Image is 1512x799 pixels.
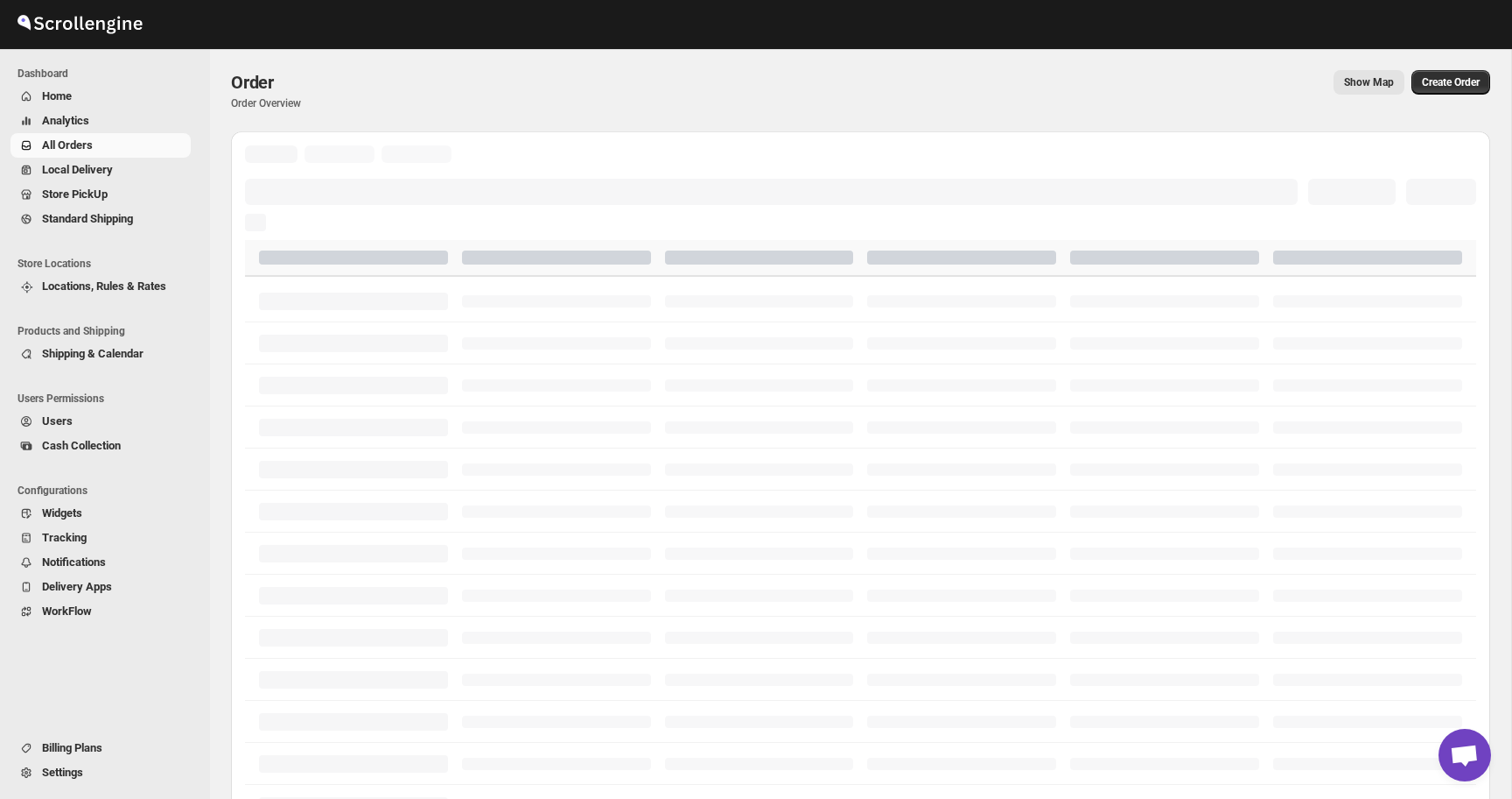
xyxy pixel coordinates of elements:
[1422,75,1480,89] span: Create Order
[10,550,191,575] button: Notifications
[231,72,274,93] span: Order
[10,133,191,158] button: All Orders
[42,187,108,201] span: Store PickUp
[17,257,198,271] span: Store Locations
[42,531,87,544] span: Tracking
[10,342,191,366] button: Shipping & Calendar
[42,506,82,520] span: Widgets
[10,575,191,599] button: Delivery Apps
[42,766,83,779] span: Settings
[42,114,89,127] span: Analytics
[10,736,191,760] button: Billing Plans
[42,347,143,360] span: Shipping & Calendar
[42,138,93,152] span: All Orders
[42,605,92,618] span: WorkFlow
[17,324,198,338] span: Products and Shipping
[42,439,121,452] span: Cash Collection
[42,555,106,569] span: Notifications
[10,109,191,133] button: Analytics
[10,760,191,785] button: Settings
[42,414,73,428] span: Users
[10,409,191,434] button: Users
[42,212,133,225] span: Standard Shipping
[17,392,198,406] span: Users Permissions
[231,96,301,110] p: Order Overview
[10,84,191,109] button: Home
[10,526,191,550] button: Tracking
[42,89,72,103] span: Home
[1438,729,1491,781] div: Open chat
[42,741,102,754] span: Billing Plans
[10,434,191,458] button: Cash Collection
[10,501,191,526] button: Widgets
[10,599,191,624] button: WorkFlow
[42,163,113,176] span: Local Delivery
[17,67,198,81] span: Dashboard
[42,279,166,293] span: Locations, Rules & Rates
[1344,75,1394,89] span: Show Map
[17,484,198,498] span: Configurations
[10,274,191,299] button: Locations, Rules & Rates
[1411,70,1490,95] button: Create custom order
[1333,70,1404,95] button: Map action label
[42,580,112,593] span: Delivery Apps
